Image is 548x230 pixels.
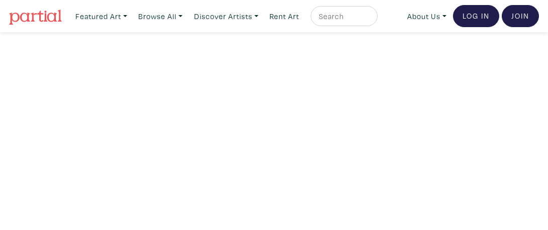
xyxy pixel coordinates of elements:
a: Featured Art [71,6,132,27]
a: About Us [403,6,451,27]
a: Rent Art [265,6,304,27]
a: Discover Artists [190,6,263,27]
a: Browse All [134,6,187,27]
input: Search [318,10,368,23]
a: Log In [453,5,499,27]
a: Join [502,5,539,27]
